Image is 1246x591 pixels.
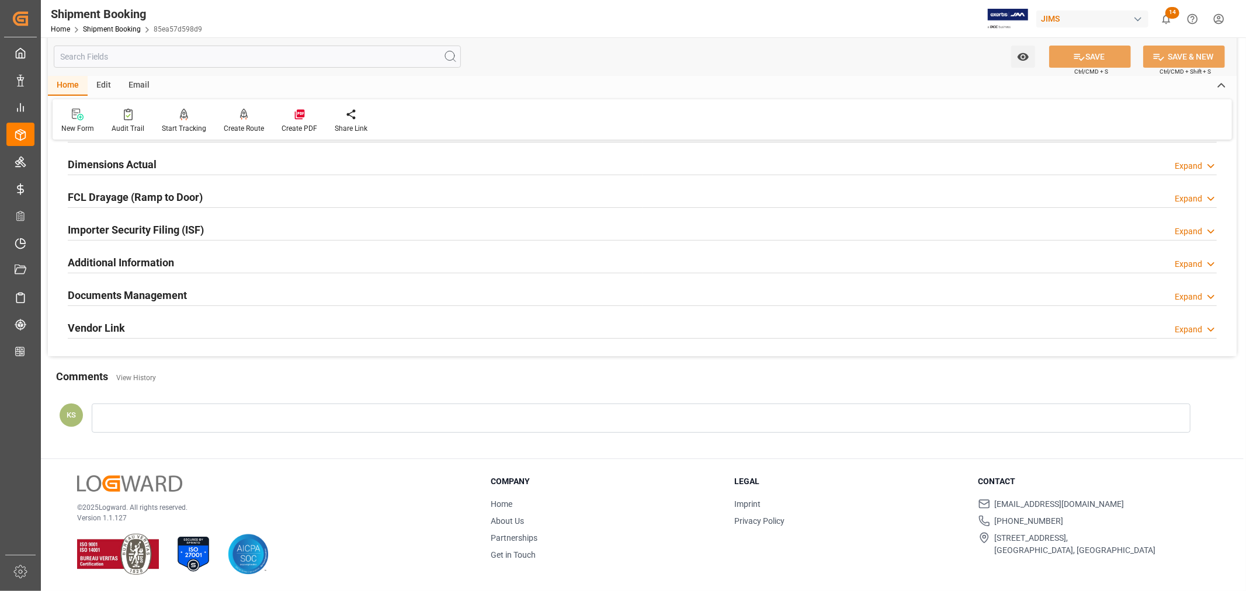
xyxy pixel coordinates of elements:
div: Create Route [224,123,264,134]
a: Shipment Booking [83,25,141,33]
a: View History [116,374,156,382]
span: Ctrl/CMD + S [1074,67,1108,76]
button: Help Center [1179,6,1206,32]
p: Version 1.1.127 [77,513,461,523]
span: [EMAIL_ADDRESS][DOMAIN_NAME] [995,498,1124,510]
div: Expand [1175,324,1202,336]
button: show 14 new notifications [1153,6,1179,32]
span: Ctrl/CMD + Shift + S [1160,67,1211,76]
div: JIMS [1036,11,1148,27]
div: Home [48,76,88,96]
a: Partnerships [491,533,537,543]
img: ISO 27001 Certification [173,534,214,575]
a: About Us [491,516,524,526]
div: Create PDF [282,123,317,134]
h3: Legal [734,475,963,488]
img: Exertis%20JAM%20-%20Email%20Logo.jpg_1722504956.jpg [988,9,1028,29]
h2: Vendor Link [68,320,125,336]
p: © 2025 Logward. All rights reserved. [77,502,461,513]
h2: Dimensions Actual [68,157,157,172]
div: Start Tracking [162,123,206,134]
div: Expand [1175,160,1202,172]
img: AICPA SOC [228,534,269,575]
h2: Documents Management [68,287,187,303]
div: New Form [61,123,94,134]
span: [STREET_ADDRESS], [GEOGRAPHIC_DATA], [GEOGRAPHIC_DATA] [995,532,1156,557]
h2: Importer Security Filing (ISF) [68,222,204,238]
div: Share Link [335,123,367,134]
div: Audit Trail [112,123,144,134]
a: Home [51,25,70,33]
span: KS [67,411,76,419]
a: Privacy Policy [734,516,785,526]
div: Email [120,76,158,96]
div: Expand [1175,225,1202,238]
div: Shipment Booking [51,5,202,23]
input: Search Fields [54,46,461,68]
a: Imprint [734,499,761,509]
h2: FCL Drayage (Ramp to Door) [68,189,203,205]
button: JIMS [1036,8,1153,30]
button: SAVE [1049,46,1131,68]
h3: Contact [978,475,1207,488]
h2: Additional Information [68,255,174,270]
a: Home [491,499,512,509]
button: SAVE & NEW [1143,46,1225,68]
span: 14 [1165,7,1179,19]
a: Get in Touch [491,550,536,559]
div: Expand [1175,193,1202,205]
img: ISO 9001 & ISO 14001 Certification [77,534,159,575]
button: open menu [1011,46,1035,68]
span: [PHONE_NUMBER] [995,515,1064,527]
div: Expand [1175,291,1202,303]
h2: Comments [56,368,108,384]
div: Edit [88,76,120,96]
img: Logward Logo [77,475,182,492]
h3: Company [491,475,720,488]
div: Expand [1175,258,1202,270]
